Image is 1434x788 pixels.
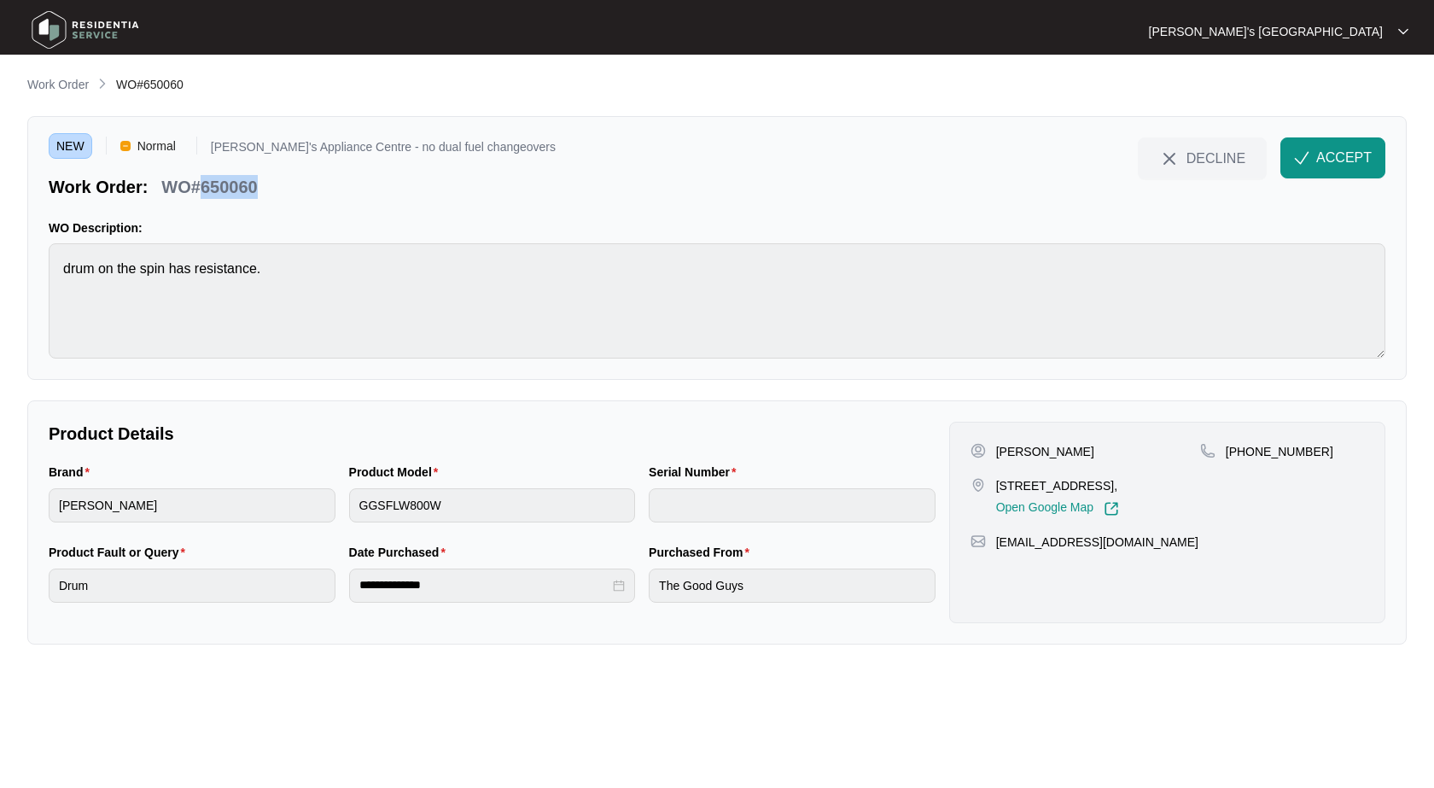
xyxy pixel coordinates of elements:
[996,501,1119,517] a: Open Google Map
[971,534,986,549] img: map-pin
[1159,149,1180,169] img: close-Icon
[1200,443,1215,458] img: map-pin
[1294,150,1309,166] img: check-Icon
[96,77,109,90] img: chevron-right
[131,133,183,159] span: Normal
[1280,137,1385,178] button: check-IconACCEPT
[349,544,452,561] label: Date Purchased
[161,175,257,199] p: WO#650060
[1226,443,1333,460] p: [PHONE_NUMBER]
[49,175,148,199] p: Work Order:
[649,488,936,522] input: Serial Number
[1104,501,1119,517] img: Link-External
[649,464,743,481] label: Serial Number
[1149,23,1383,40] p: [PERSON_NAME]'s [GEOGRAPHIC_DATA]
[1316,148,1372,168] span: ACCEPT
[49,544,192,561] label: Product Fault or Query
[27,76,89,93] p: Work Order
[1186,149,1245,167] span: DECLINE
[26,4,145,55] img: residentia service logo
[971,443,986,458] img: user-pin
[1138,137,1267,178] button: close-IconDECLINE
[211,141,556,159] p: [PERSON_NAME]'s Appliance Centre - no dual fuel changeovers
[49,133,92,159] span: NEW
[349,488,636,522] input: Product Model
[49,243,1385,359] textarea: drum on the spin has resistance.
[24,76,92,95] a: Work Order
[349,464,446,481] label: Product Model
[49,219,1385,236] p: WO Description:
[996,477,1119,494] p: [STREET_ADDRESS],
[116,78,184,91] span: WO#650060
[49,569,335,603] input: Product Fault or Query
[649,544,756,561] label: Purchased From
[996,443,1094,460] p: [PERSON_NAME]
[49,464,96,481] label: Brand
[971,477,986,493] img: map-pin
[49,488,335,522] input: Brand
[49,422,936,446] p: Product Details
[996,534,1198,551] p: [EMAIL_ADDRESS][DOMAIN_NAME]
[649,569,936,603] input: Purchased From
[120,141,131,151] img: Vercel Logo
[359,576,610,594] input: Date Purchased
[1398,27,1408,36] img: dropdown arrow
